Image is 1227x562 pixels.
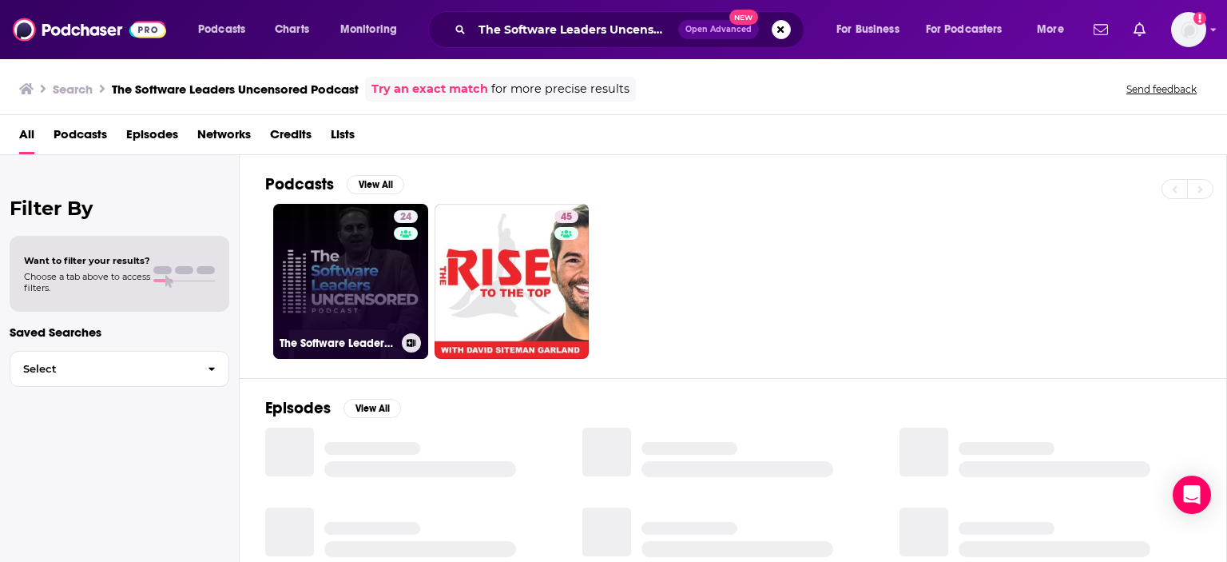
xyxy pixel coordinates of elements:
h2: Filter By [10,197,229,220]
button: open menu [1026,17,1084,42]
span: Monitoring [340,18,397,41]
span: Charts [275,18,309,41]
span: New [729,10,758,25]
span: More [1037,18,1064,41]
button: Select [10,351,229,387]
a: PodcastsView All [265,174,404,194]
span: Open Advanced [685,26,752,34]
span: For Business [836,18,899,41]
a: Show notifications dropdown [1087,16,1114,43]
h2: Episodes [265,398,331,418]
span: Podcasts [198,18,245,41]
a: All [19,122,34,154]
button: open menu [329,17,418,42]
h2: Podcasts [265,174,334,194]
div: Open Intercom Messenger [1173,476,1211,514]
h3: The Software Leaders Uncensored Podcast [280,337,395,350]
span: Choose a tab above to access filters. [24,271,150,293]
span: For Podcasters [926,18,1003,41]
a: Show notifications dropdown [1127,16,1152,43]
span: for more precise results [491,80,629,98]
span: Logged in as mindyn [1171,12,1206,47]
button: Send feedback [1122,82,1201,96]
input: Search podcasts, credits, & more... [472,17,678,42]
p: Saved Searches [10,325,229,340]
a: Try an exact match [371,80,488,98]
button: View All [343,399,401,418]
button: View All [347,175,404,194]
span: Select [10,364,195,374]
a: Episodes [126,122,178,154]
a: EpisodesView All [265,398,401,418]
a: 45 [435,204,590,359]
a: Charts [264,17,319,42]
a: Credits [270,122,312,154]
a: 24The Software Leaders Uncensored Podcast [273,204,428,359]
h3: Search [53,82,93,97]
button: open menu [915,17,1026,42]
button: Open AdvancedNew [678,20,759,39]
svg: Add a profile image [1193,12,1206,25]
div: Search podcasts, credits, & more... [443,11,820,48]
span: Want to filter your results? [24,255,150,266]
a: 45 [554,210,578,223]
a: Podcasts [54,122,107,154]
a: Lists [331,122,355,154]
span: 45 [561,209,572,225]
a: Networks [197,122,251,154]
button: open menu [187,17,266,42]
img: User Profile [1171,12,1206,47]
button: open menu [825,17,919,42]
h3: The Software Leaders Uncensored Podcast [112,82,359,97]
span: 24 [400,209,411,225]
a: 24 [394,210,418,223]
button: Show profile menu [1171,12,1206,47]
img: Podchaser - Follow, Share and Rate Podcasts [13,14,166,45]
